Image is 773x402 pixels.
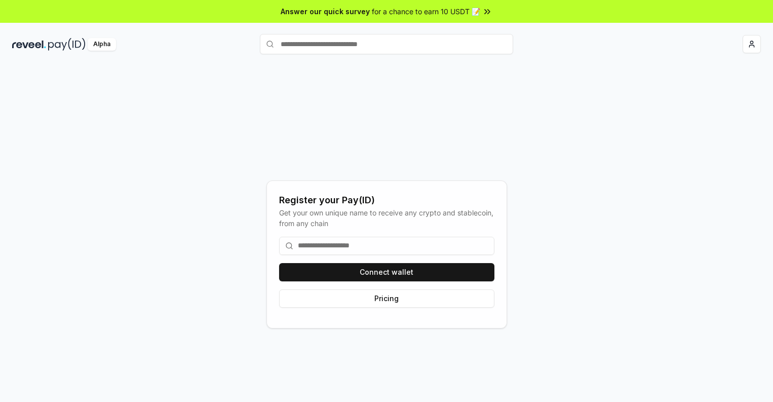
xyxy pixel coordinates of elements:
button: Connect wallet [279,263,494,281]
span: Answer our quick survey [281,6,370,17]
span: for a chance to earn 10 USDT 📝 [372,6,480,17]
div: Register your Pay(ID) [279,193,494,207]
img: pay_id [48,38,86,51]
img: reveel_dark [12,38,46,51]
button: Pricing [279,289,494,308]
div: Get your own unique name to receive any crypto and stablecoin, from any chain [279,207,494,229]
div: Alpha [88,38,116,51]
